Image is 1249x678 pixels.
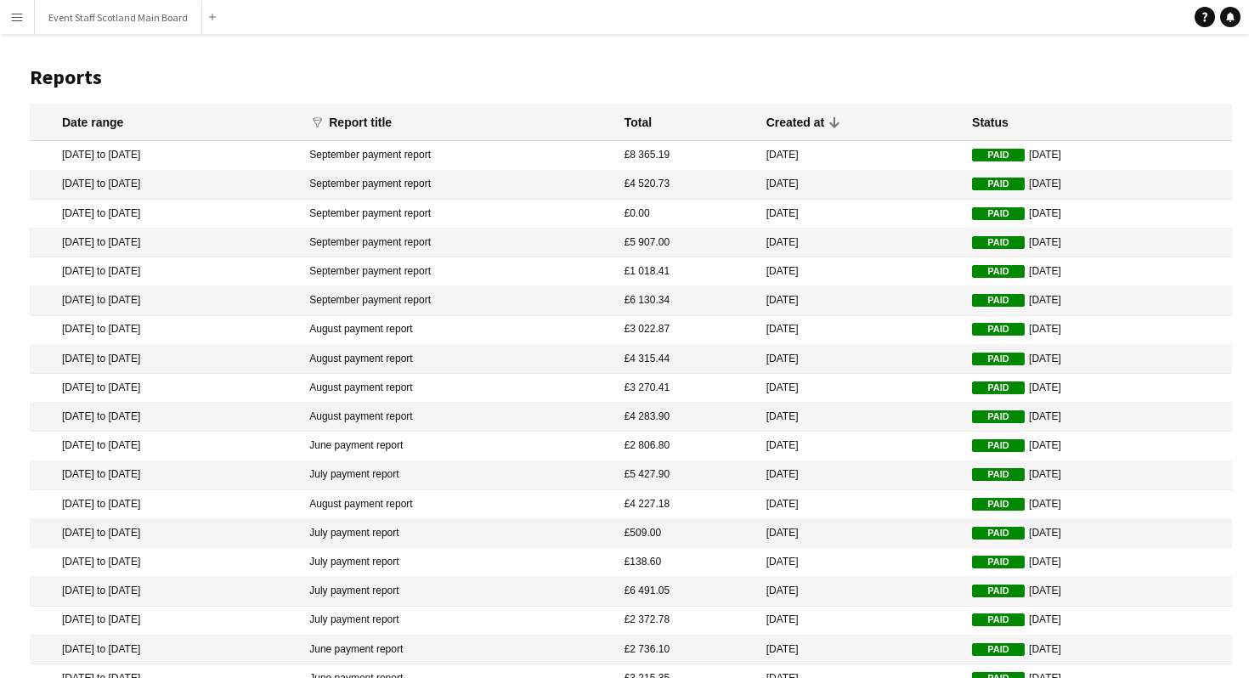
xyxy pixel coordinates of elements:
[30,374,301,403] mat-cell: [DATE] to [DATE]
[30,403,301,432] mat-cell: [DATE] to [DATE]
[972,265,1025,278] span: Paid
[972,613,1025,626] span: Paid
[972,149,1025,161] span: Paid
[972,353,1025,365] span: Paid
[964,519,1232,548] mat-cell: [DATE]
[758,577,964,606] mat-cell: [DATE]
[30,461,301,490] mat-cell: [DATE] to [DATE]
[30,200,301,229] mat-cell: [DATE] to [DATE]
[301,200,615,229] mat-cell: September payment report
[964,229,1232,257] mat-cell: [DATE]
[30,519,301,548] mat-cell: [DATE] to [DATE]
[972,556,1025,568] span: Paid
[616,577,758,606] mat-cell: £6 491.05
[616,607,758,636] mat-cell: £2 372.78
[616,200,758,229] mat-cell: £0.00
[30,141,301,170] mat-cell: [DATE] to [DATE]
[758,345,964,374] mat-cell: [DATE]
[301,257,615,286] mat-cell: September payment report
[972,115,1009,130] div: Status
[972,643,1025,656] span: Paid
[301,286,615,315] mat-cell: September payment report
[301,345,615,374] mat-cell: August payment report
[758,432,964,460] mat-cell: [DATE]
[758,316,964,345] mat-cell: [DATE]
[616,345,758,374] mat-cell: £4 315.44
[616,257,758,286] mat-cell: £1 018.41
[616,141,758,170] mat-cell: £8 365.19
[972,294,1025,307] span: Paid
[964,171,1232,200] mat-cell: [DATE]
[301,141,615,170] mat-cell: September payment report
[301,519,615,548] mat-cell: July payment report
[972,585,1025,597] span: Paid
[30,636,301,664] mat-cell: [DATE] to [DATE]
[964,374,1232,403] mat-cell: [DATE]
[301,229,615,257] mat-cell: September payment report
[972,178,1025,190] span: Paid
[30,490,301,519] mat-cell: [DATE] to [DATE]
[35,1,202,34] button: Event Staff Scotland Main Board
[758,286,964,315] mat-cell: [DATE]
[758,200,964,229] mat-cell: [DATE]
[30,607,301,636] mat-cell: [DATE] to [DATE]
[964,345,1232,374] mat-cell: [DATE]
[758,141,964,170] mat-cell: [DATE]
[972,323,1025,336] span: Paid
[616,461,758,490] mat-cell: £5 427.90
[616,519,758,548] mat-cell: £509.00
[616,374,758,403] mat-cell: £3 270.41
[972,468,1025,481] span: Paid
[30,171,301,200] mat-cell: [DATE] to [DATE]
[964,636,1232,664] mat-cell: [DATE]
[758,257,964,286] mat-cell: [DATE]
[301,316,615,345] mat-cell: August payment report
[964,316,1232,345] mat-cell: [DATE]
[301,577,615,606] mat-cell: July payment report
[964,432,1232,460] mat-cell: [DATE]
[30,286,301,315] mat-cell: [DATE] to [DATE]
[972,527,1025,540] span: Paid
[301,490,615,519] mat-cell: August payment report
[964,461,1232,490] mat-cell: [DATE]
[972,410,1025,423] span: Paid
[758,461,964,490] mat-cell: [DATE]
[301,461,615,490] mat-cell: July payment report
[616,490,758,519] mat-cell: £4 227.18
[758,490,964,519] mat-cell: [DATE]
[964,403,1232,432] mat-cell: [DATE]
[301,548,615,577] mat-cell: July payment report
[616,403,758,432] mat-cell: £4 283.90
[972,498,1025,511] span: Paid
[758,171,964,200] mat-cell: [DATE]
[30,577,301,606] mat-cell: [DATE] to [DATE]
[964,577,1232,606] mat-cell: [DATE]
[964,200,1232,229] mat-cell: [DATE]
[758,607,964,636] mat-cell: [DATE]
[616,548,758,577] mat-cell: £138.60
[30,548,301,577] mat-cell: [DATE] to [DATE]
[964,286,1232,315] mat-cell: [DATE]
[972,381,1025,394] span: Paid
[964,607,1232,636] mat-cell: [DATE]
[624,115,652,130] div: Total
[30,257,301,286] mat-cell: [DATE] to [DATE]
[329,115,392,130] div: Report title
[301,636,615,664] mat-cell: June payment report
[616,636,758,664] mat-cell: £2 736.10
[30,65,1232,90] h1: Reports
[301,607,615,636] mat-cell: July payment report
[972,439,1025,452] span: Paid
[972,236,1025,249] span: Paid
[758,519,964,548] mat-cell: [DATE]
[964,548,1232,577] mat-cell: [DATE]
[758,548,964,577] mat-cell: [DATE]
[301,403,615,432] mat-cell: August payment report
[616,286,758,315] mat-cell: £6 130.34
[766,115,839,130] div: Created at
[616,316,758,345] mat-cell: £3 022.87
[301,171,615,200] mat-cell: September payment report
[616,432,758,460] mat-cell: £2 806.80
[30,316,301,345] mat-cell: [DATE] to [DATE]
[964,141,1232,170] mat-cell: [DATE]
